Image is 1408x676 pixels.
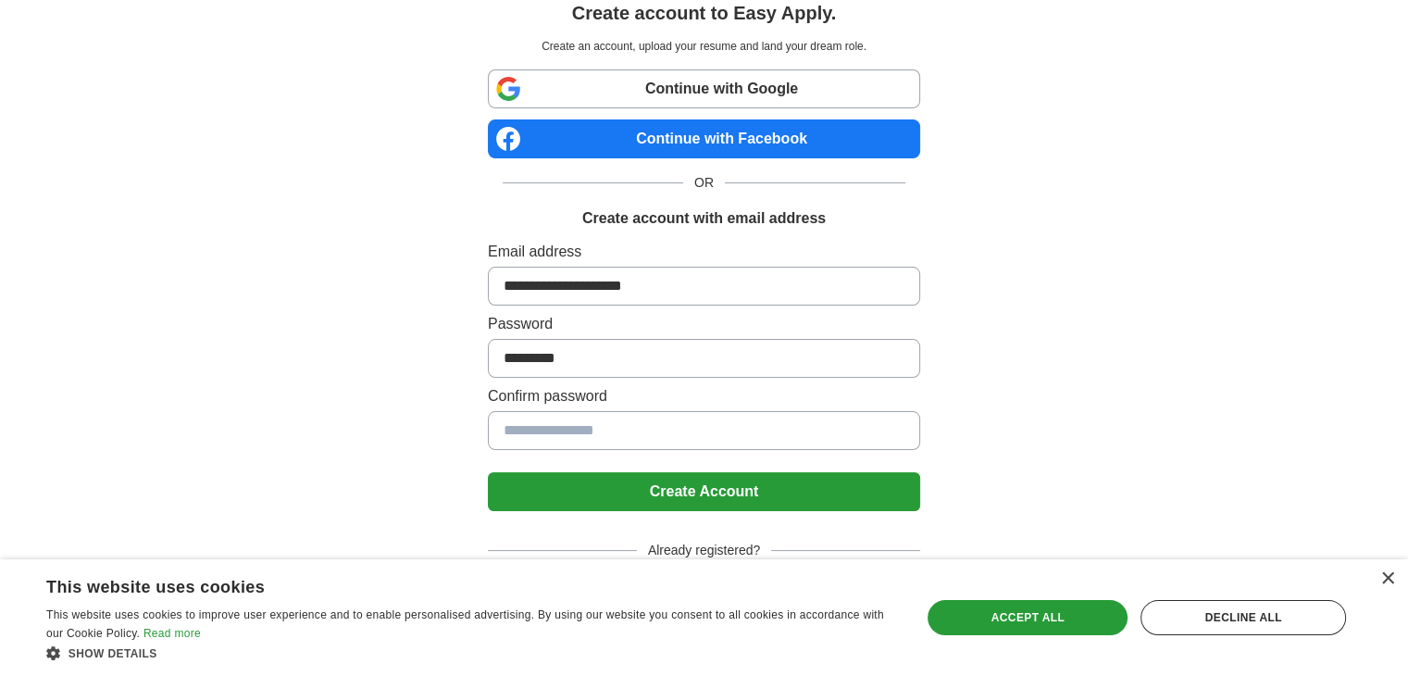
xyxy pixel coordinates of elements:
p: Create an account, upload your resume and land your dream role. [492,38,916,55]
a: Read more, opens a new window [143,627,201,640]
div: This website uses cookies [46,570,849,598]
button: Create Account [488,472,920,511]
a: Continue with Google [488,69,920,108]
h1: Create account with email address [582,207,826,230]
span: OR [683,173,725,193]
a: Continue with Facebook [488,119,920,158]
div: Close [1380,572,1394,586]
label: Confirm password [488,385,920,407]
span: Show details [69,647,157,660]
span: This website uses cookies to improve user experience and to enable personalised advertising. By u... [46,608,884,640]
div: Decline all [1140,600,1346,635]
div: Show details [46,644,895,662]
span: Already registered? [637,541,771,560]
label: Email address [488,241,920,263]
div: Accept all [928,600,1128,635]
label: Password [488,313,920,335]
